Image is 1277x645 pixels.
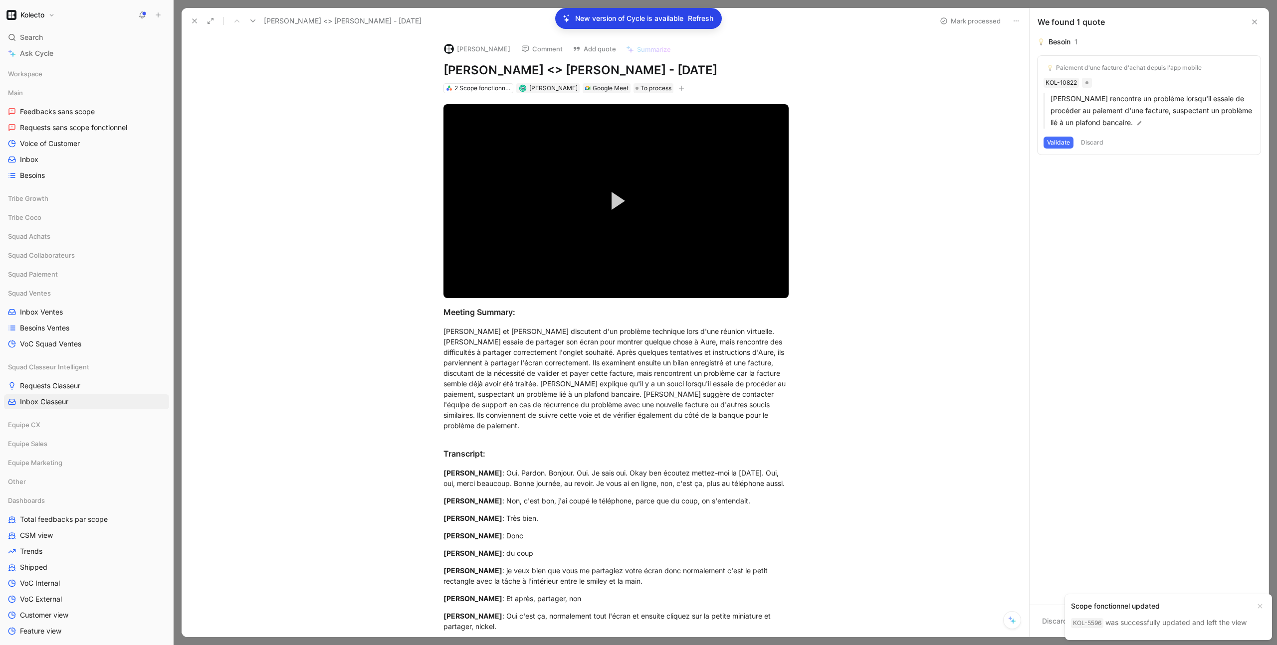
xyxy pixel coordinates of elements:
[575,12,683,24] p: New version of Cycle is available
[687,12,714,25] button: Refresh
[1073,618,1101,628] div: KOL-5596
[1071,618,1247,627] span: was successfully updated and left the view
[688,12,713,24] span: Refresh
[1071,600,1250,612] div: Scope fonctionnel updated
